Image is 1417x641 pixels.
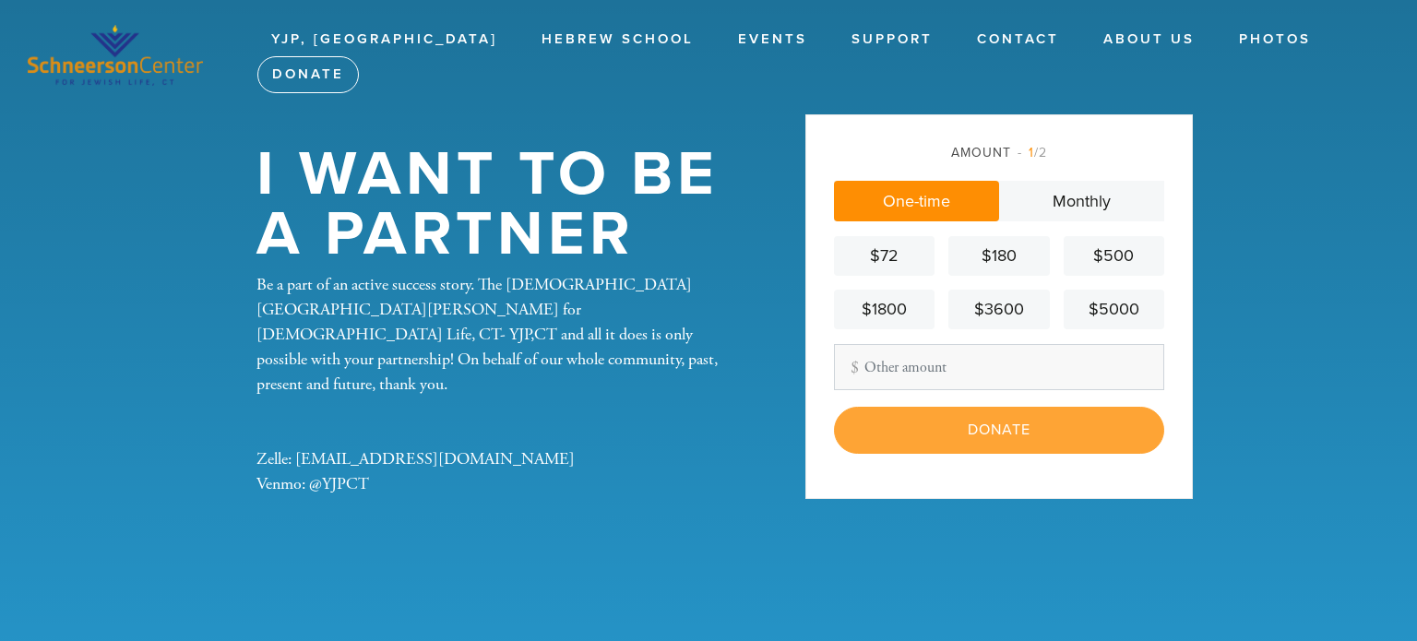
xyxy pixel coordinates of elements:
[724,22,821,57] a: Events
[838,22,947,57] a: Support
[948,236,1049,276] a: $180
[256,272,745,496] div: Be a part of an active success story. The [DEMOGRAPHIC_DATA][GEOGRAPHIC_DATA][PERSON_NAME] for [D...
[1018,145,1047,160] span: /2
[257,56,359,93] a: Donate
[528,22,708,57] a: Hebrew School
[841,243,927,268] div: $72
[834,290,935,329] a: $1800
[1064,236,1164,276] a: $500
[834,181,999,221] a: One-time
[28,25,203,86] img: Schneerson%20Center%20Logo_Color.png
[999,181,1164,221] a: Monthly
[1064,290,1164,329] a: $5000
[956,243,1042,268] div: $180
[256,145,745,264] h1: I WANT TO BE A PARTNER
[1225,22,1325,57] a: Photos
[1090,22,1209,57] a: About Us
[956,297,1042,322] div: $3600
[1071,243,1157,268] div: $500
[1071,297,1157,322] div: $5000
[841,297,927,322] div: $1800
[1029,145,1034,160] span: 1
[257,22,511,57] a: YJP, [GEOGRAPHIC_DATA]
[948,290,1049,329] a: $3600
[963,22,1073,57] a: Contact
[834,236,935,276] a: $72
[834,143,1164,162] div: Amount
[834,344,1164,390] input: Other amount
